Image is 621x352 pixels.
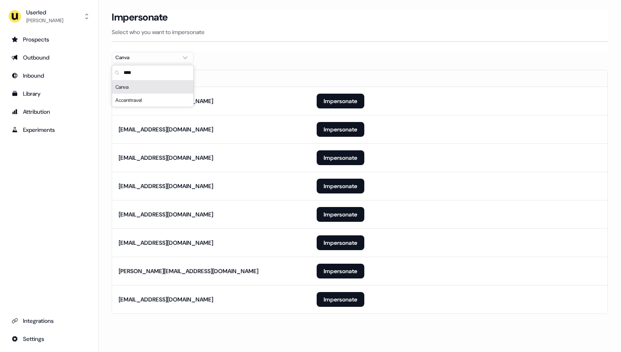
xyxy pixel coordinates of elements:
[7,51,92,64] a: Go to outbound experience
[11,90,87,98] div: Library
[317,94,364,108] button: Impersonate
[317,235,364,250] button: Impersonate
[11,335,87,343] div: Settings
[7,332,92,345] a: Go to integrations
[317,264,364,278] button: Impersonate
[26,8,63,16] div: Userled
[11,53,87,62] div: Outbound
[26,16,63,25] div: [PERSON_NAME]
[119,295,213,304] div: [EMAIL_ADDRESS][DOMAIN_NAME]
[112,81,193,94] div: Canva
[317,207,364,222] button: Impersonate
[11,126,87,134] div: Experiments
[119,125,213,133] div: [EMAIL_ADDRESS][DOMAIN_NAME]
[119,267,258,275] div: [PERSON_NAME][EMAIL_ADDRESS][DOMAIN_NAME]
[11,108,87,116] div: Attribution
[112,28,608,36] p: Select who you want to impersonate
[7,7,92,26] button: Userled[PERSON_NAME]
[11,71,87,80] div: Inbound
[317,292,364,307] button: Impersonate
[11,35,87,44] div: Prospects
[317,122,364,137] button: Impersonate
[119,210,213,219] div: [EMAIL_ADDRESS][DOMAIN_NAME]
[112,70,310,87] th: Email
[7,69,92,82] a: Go to Inbound
[7,87,92,100] a: Go to templates
[11,317,87,325] div: Integrations
[317,179,364,193] button: Impersonate
[119,182,213,190] div: [EMAIL_ADDRESS][DOMAIN_NAME]
[7,314,92,327] a: Go to integrations
[7,33,92,46] a: Go to prospects
[112,81,193,107] div: Suggestions
[7,105,92,118] a: Go to attribution
[112,52,194,63] button: Canva
[115,53,177,62] div: Canva
[112,11,168,23] h3: Impersonate
[119,239,213,247] div: [EMAIL_ADDRESS][DOMAIN_NAME]
[7,123,92,136] a: Go to experiments
[317,150,364,165] button: Impersonate
[119,154,213,162] div: [EMAIL_ADDRESS][DOMAIN_NAME]
[112,94,193,107] div: Accenttravel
